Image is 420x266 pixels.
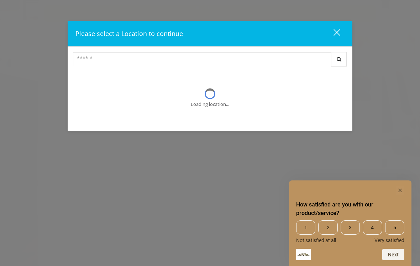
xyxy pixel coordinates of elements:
[335,57,343,62] i: Search button
[75,29,183,38] span: Please select a Location to continue
[296,200,404,218] h2: How satisfied are you with our product/service? Select an option from 1 to 5, with 1 being Not sa...
[385,220,404,235] span: 5
[73,52,347,70] div: Center Select
[363,220,382,235] span: 4
[325,29,340,39] div: close dialog
[320,26,345,41] button: close dialog
[296,220,404,243] div: How satisfied are you with our product/service? Select an option from 1 to 5, with 1 being Not sa...
[73,52,331,66] input: Search Center
[296,186,404,260] div: How satisfied are you with our product/service? Select an option from 1 to 5, with 1 being Not sa...
[382,249,404,260] button: Next question
[191,101,229,108] div: Loading location...
[374,237,404,243] span: Very satisfied
[296,237,336,243] span: Not satisfied at all
[396,186,404,195] button: Hide survey
[296,220,315,235] span: 1
[318,220,337,235] span: 2
[341,220,360,235] span: 3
